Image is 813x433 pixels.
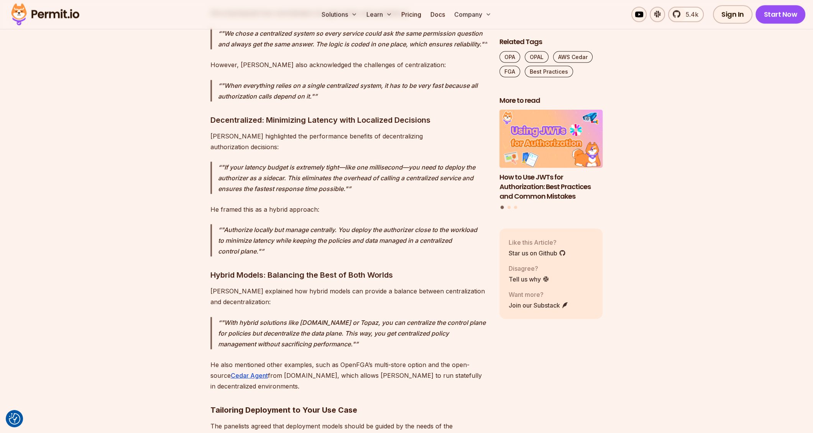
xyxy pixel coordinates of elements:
p: However, [PERSON_NAME] also acknowledged the challenges of centralization: [210,59,487,70]
a: Cedar Agent [231,372,268,379]
p: "Authorize locally but manage centrally. You deploy the authorizer close to the workload to minim... [218,224,487,257]
a: FGA [499,66,520,77]
button: Company [451,7,494,22]
button: Go to slide 2 [508,206,511,209]
img: How to Use JWTs for Authorization: Best Practices and Common Mistakes [499,110,603,168]
button: Solutions [319,7,360,22]
h3: Decentralized: Minimizing Latency with Localized Decisions [210,114,487,126]
button: Learn [363,7,395,22]
img: Revisit consent button [9,413,20,425]
a: Best Practices [525,66,573,77]
img: Permit logo [8,2,83,28]
p: [PERSON_NAME] highlighted the performance benefits of decentralizing authorization decisions: [210,131,487,152]
strong: Tailoring Deployment to Your Use Case [210,405,357,415]
li: 1 of 3 [499,110,603,201]
p: He also mentioned other examples, such as OpenFGA’s multi-store option and the open-source from [... [210,359,487,392]
a: Pricing [398,7,424,22]
div: Posts [499,110,603,210]
a: 5.4k [668,7,704,22]
p: [PERSON_NAME] explained how hybrid models can provide a balance between centralization and decent... [210,286,487,307]
h2: More to read [499,95,603,105]
span: 5.4k [681,10,698,19]
a: How to Use JWTs for Authorization: Best Practices and Common MistakesHow to Use JWTs for Authoriz... [499,110,603,201]
a: Sign In [713,5,752,24]
button: Go to slide 3 [514,206,517,209]
p: "With hybrid solutions like [DOMAIN_NAME] or Topaz, you can centralize the control plane for poli... [218,317,487,349]
p: "We chose a centralized system so every service could ask the same permission question and always... [218,28,487,49]
a: Docs [427,7,448,22]
a: AWS Cedar [553,51,593,63]
a: OPAL [525,51,549,63]
p: Disagree? [509,263,549,273]
a: Start Now [756,5,806,24]
button: Consent Preferences [9,413,20,425]
p: "If your latency budget is extremely tight—like one millisecond—you need to deploy the authorizer... [218,162,487,194]
p: He framed this as a hybrid approach: [210,204,487,215]
h3: Hybrid Models: Balancing the Best of Both Worlds [210,269,487,281]
p: "When everything relies on a single centralized system, it has to be very fast because all author... [218,80,487,102]
a: Tell us why [509,274,549,283]
a: Join our Substack [509,300,568,310]
a: Star us on Github [509,248,566,257]
p: Like this Article? [509,237,566,247]
p: Want more? [509,290,568,299]
button: Go to slide 1 [501,206,504,209]
h3: How to Use JWTs for Authorization: Best Practices and Common Mistakes [499,172,603,201]
h2: Related Tags [499,37,603,46]
a: OPA [499,51,520,63]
